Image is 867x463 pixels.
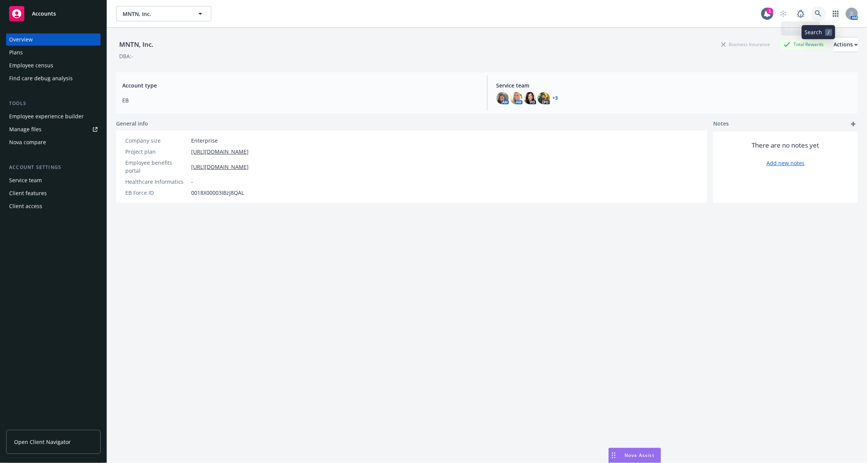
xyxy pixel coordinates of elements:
a: add [849,119,858,129]
a: Overview [6,33,101,46]
div: EB Force ID [125,189,188,197]
div: Healthcare Informatics [125,178,188,186]
a: Client features [6,187,101,199]
div: Project plan [125,148,188,156]
span: - [191,178,193,186]
div: Account settings [6,164,101,171]
button: Actions [833,37,858,52]
a: Search [811,6,826,21]
span: Notes [713,119,729,129]
span: Enterprise [191,137,218,145]
a: Service team [6,174,101,186]
div: DBA: - [119,52,133,60]
div: 1 [766,8,773,14]
span: There are no notes yet [752,141,819,150]
div: Business Insurance [717,40,774,49]
a: [URL][DOMAIN_NAME] [191,163,249,171]
img: photo [524,92,536,104]
div: Employee benefits portal [125,159,188,175]
a: Switch app [828,6,843,21]
a: Client access [6,200,101,212]
button: MNTN, Inc. [116,6,211,21]
a: Accounts [6,3,101,24]
div: Plans [9,46,23,59]
a: Add new notes [766,159,805,167]
span: Accounts [32,11,56,17]
div: Nova compare [9,136,46,148]
span: Nova Assist [624,452,655,458]
div: Client access [9,200,42,212]
img: photo [538,92,550,104]
a: Employee census [6,59,101,72]
img: photo [497,92,509,104]
div: Service team [9,174,42,186]
div: Client features [9,187,47,199]
a: Nova compare [6,136,101,148]
span: MNTN, Inc. [123,10,188,18]
a: Plans [6,46,101,59]
span: 0018X00003IBzJ8QAL [191,189,244,197]
div: Employee census [9,59,53,72]
a: Report a Bug [793,6,808,21]
div: Company size [125,137,188,145]
a: Employee experience builder [6,110,101,123]
img: photo [510,92,522,104]
button: Nova Assist [608,448,661,463]
a: +3 [553,96,558,100]
div: Employee experience builder [9,110,84,123]
span: Account type [122,81,478,89]
span: Service team [497,81,852,89]
a: [URL][DOMAIN_NAME] [191,148,249,156]
a: Manage files [6,123,101,135]
a: Start snowing [776,6,791,21]
div: Tools [6,100,101,107]
div: Find care debug analysis [9,72,73,84]
div: Overview [9,33,33,46]
span: General info [116,119,148,127]
div: Drag to move [609,448,618,463]
div: Manage files [9,123,42,135]
span: Open Client Navigator [14,438,71,446]
a: Find care debug analysis [6,72,101,84]
div: MNTN, Inc. [116,40,156,49]
div: Total Rewards [780,40,827,49]
span: EB [122,96,478,104]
